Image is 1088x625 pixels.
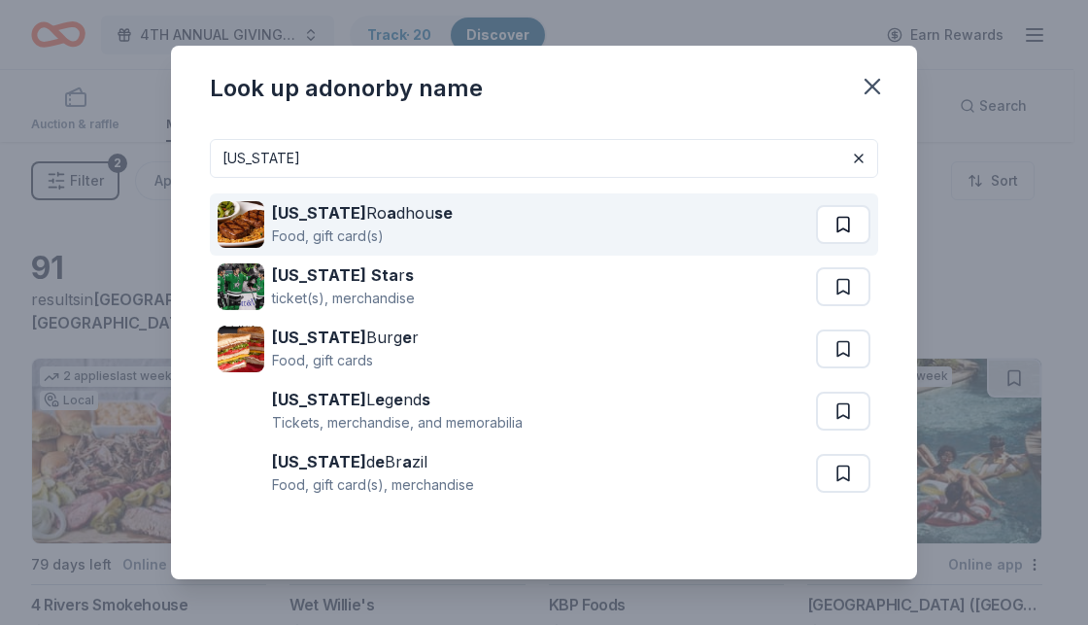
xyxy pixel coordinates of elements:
[272,328,366,347] strong: [US_STATE]
[375,390,385,409] strong: e
[272,388,523,411] div: L g nd
[371,265,398,285] strong: Sta
[272,203,366,223] strong: [US_STATE]
[402,328,412,347] strong: e
[402,452,412,471] strong: a
[387,203,396,223] strong: a
[272,263,415,287] div: r
[272,390,366,409] strong: [US_STATE]
[272,201,453,225] div: Ro dhou
[272,452,366,471] strong: [US_STATE]
[434,203,453,223] strong: se
[393,390,403,409] strong: e
[210,73,483,104] div: Look up a donor by name
[272,450,474,473] div: d Br zil
[272,326,419,349] div: Burg r
[272,349,419,372] div: Food, gift cards
[272,265,366,285] strong: [US_STATE]
[375,452,385,471] strong: e
[218,388,264,434] img: Image for Texas Legends
[422,390,430,409] strong: s
[272,411,523,434] div: Tickets, merchandise, and memorabilia
[210,139,878,178] input: Search
[218,326,264,372] img: Image for Texas Burger
[272,225,453,248] div: Food, gift card(s)
[218,450,264,497] img: Image for Texas de Brazil
[272,287,415,310] div: ticket(s), merchandise
[405,265,414,285] strong: s
[272,473,474,497] div: Food, gift card(s), merchandise
[218,201,264,248] img: Image for Texas Roadhouse
[218,263,264,310] img: Image for Texas Stars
